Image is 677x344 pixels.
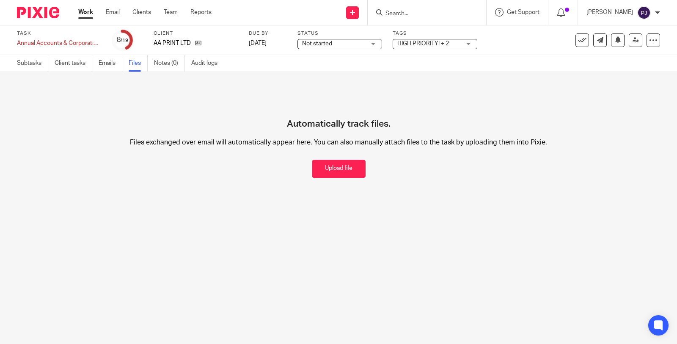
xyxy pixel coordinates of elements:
p: Files exchanged over email will automatically appear here. You can also manually attach files to ... [124,138,553,147]
label: Due by [249,30,287,37]
a: Email [106,8,120,17]
a: Team [164,8,178,17]
a: Subtasks [17,55,48,72]
input: Search [385,10,461,18]
span: [DATE] [249,40,267,46]
a: Work [78,8,93,17]
span: HIGH PRIORITY! + 2 [397,41,449,47]
a: Audit logs [191,55,224,72]
a: Client tasks [55,55,92,72]
span: Not started [302,41,332,47]
label: Task [17,30,102,37]
span: Get Support [507,9,539,15]
a: Reports [190,8,212,17]
a: Notes (0) [154,55,185,72]
a: Emails [99,55,122,72]
button: Upload file [312,160,366,178]
small: /19 [121,38,128,43]
p: [PERSON_NAME] [586,8,633,17]
a: Files [129,55,148,72]
p: AA PRINT LTD [154,39,191,47]
label: Client [154,30,238,37]
div: Annual Accounts &amp; Corporation Tax Return - February 28, 2025 [17,39,102,47]
a: Clients [132,8,151,17]
img: svg%3E [637,6,651,19]
label: Status [297,30,382,37]
div: Annual Accounts & Corporation Tax Return - [DATE] [17,39,102,47]
label: Tags [393,30,477,37]
h4: Automatically track files. [287,89,391,130]
div: 8 [117,35,128,45]
img: Pixie [17,7,59,18]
